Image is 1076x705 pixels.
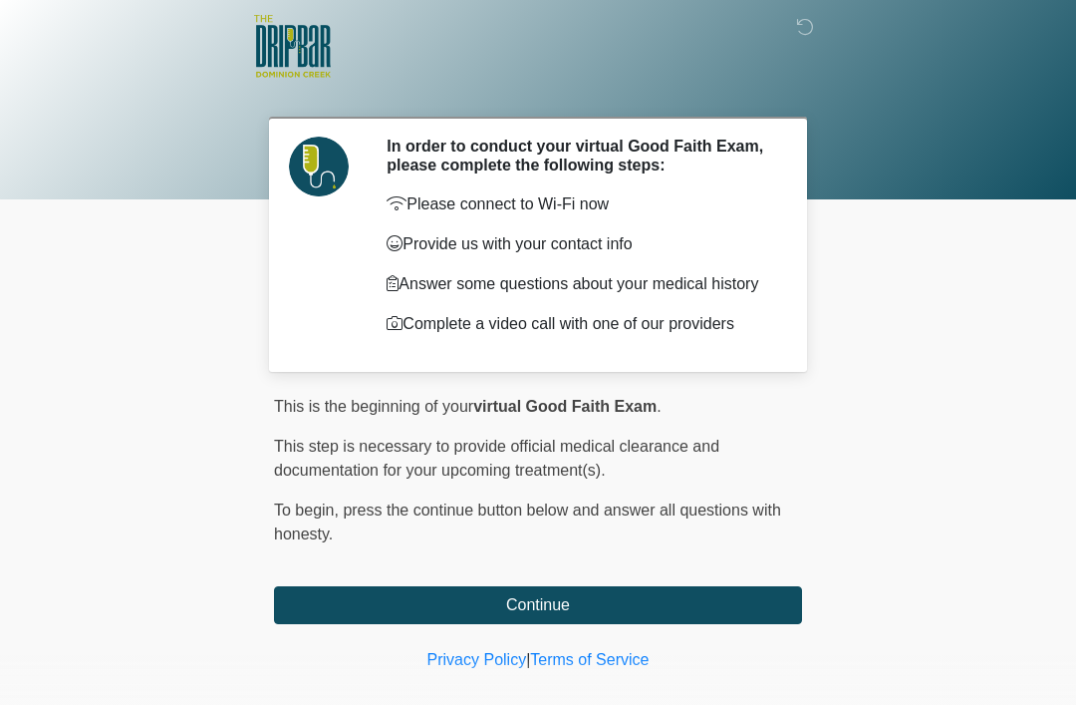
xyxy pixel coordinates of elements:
p: Answer some questions about your medical history [387,272,772,296]
span: To begin, [274,502,343,519]
p: Complete a video call with one of our providers [387,312,772,336]
p: Provide us with your contact info [387,232,772,256]
button: Continue [274,586,802,624]
p: Please connect to Wi-Fi now [387,192,772,216]
strong: virtual Good Faith Exam [473,398,657,415]
span: This step is necessary to provide official medical clearance and documentation for your upcoming ... [274,438,719,479]
a: | [526,651,530,668]
img: Agent Avatar [289,137,349,196]
a: Terms of Service [530,651,649,668]
span: press the continue button below and answer all questions with honesty. [274,502,781,542]
span: . [657,398,661,415]
img: The DRIPBaR - San Antonio Dominion Creek Logo [254,15,331,81]
h2: In order to conduct your virtual Good Faith Exam, please complete the following steps: [387,137,772,175]
span: This is the beginning of your [274,398,473,415]
a: Privacy Policy [427,651,527,668]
